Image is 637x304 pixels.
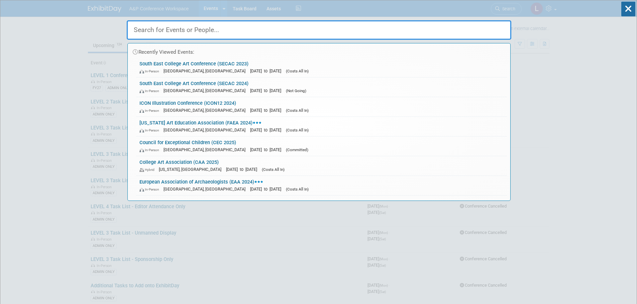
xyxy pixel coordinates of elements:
[139,187,162,192] span: In-Person
[139,89,162,93] span: In-Person
[250,127,285,132] span: [DATE] to [DATE]
[136,97,507,116] a: ICON Illustration Conference (ICON12 2024) In-Person [GEOGRAPHIC_DATA], [GEOGRAPHIC_DATA] [DATE] ...
[286,108,309,113] span: (Costs All In)
[164,147,249,152] span: [GEOGRAPHIC_DATA], [GEOGRAPHIC_DATA]
[164,187,249,192] span: [GEOGRAPHIC_DATA], [GEOGRAPHIC_DATA]
[136,156,507,176] a: College Art Association (CAA 2025) Hybrid [US_STATE], [GEOGRAPHIC_DATA] [DATE] to [DATE] (Costs A...
[139,148,162,152] span: In-Person
[139,168,157,172] span: Hybrid
[139,69,162,73] span: In-Person
[159,167,225,172] span: [US_STATE], [GEOGRAPHIC_DATA]
[250,108,285,113] span: [DATE] to [DATE]
[250,187,285,192] span: [DATE] to [DATE]
[286,128,309,132] span: (Costs All In)
[164,108,249,113] span: [GEOGRAPHIC_DATA], [GEOGRAPHIC_DATA]
[136,136,507,156] a: Council for Exceptional Children (CEC 2025) In-Person [GEOGRAPHIC_DATA], [GEOGRAPHIC_DATA] [DATE]...
[262,167,285,172] span: (Costs All In)
[127,20,511,40] input: Search for Events or People...
[136,77,507,97] a: South East College Art Conference (SECAC 2024) In-Person [GEOGRAPHIC_DATA], [GEOGRAPHIC_DATA] [DA...
[250,88,285,93] span: [DATE] to [DATE]
[250,68,285,73] span: [DATE] to [DATE]
[164,127,249,132] span: [GEOGRAPHIC_DATA], [GEOGRAPHIC_DATA]
[164,88,249,93] span: [GEOGRAPHIC_DATA], [GEOGRAPHIC_DATA]
[286,187,309,192] span: (Costs All In)
[164,68,249,73] span: [GEOGRAPHIC_DATA], [GEOGRAPHIC_DATA]
[136,117,507,136] a: [US_STATE] Art Education Association (FAEA 2024) In-Person [GEOGRAPHIC_DATA], [GEOGRAPHIC_DATA] [...
[131,43,507,58] div: Recently Viewed Events:
[139,128,162,132] span: In-Person
[250,147,285,152] span: [DATE] to [DATE]
[286,147,308,152] span: (Committed)
[136,58,507,77] a: South East College Art Conference (SECAC 2023) In-Person [GEOGRAPHIC_DATA], [GEOGRAPHIC_DATA] [DA...
[226,167,260,172] span: [DATE] to [DATE]
[286,88,306,93] span: (Not Going)
[286,69,309,73] span: (Costs All In)
[139,108,162,113] span: In-Person
[136,176,507,195] a: European Association of Archaeologists (EAA 2024) In-Person [GEOGRAPHIC_DATA], [GEOGRAPHIC_DATA] ...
